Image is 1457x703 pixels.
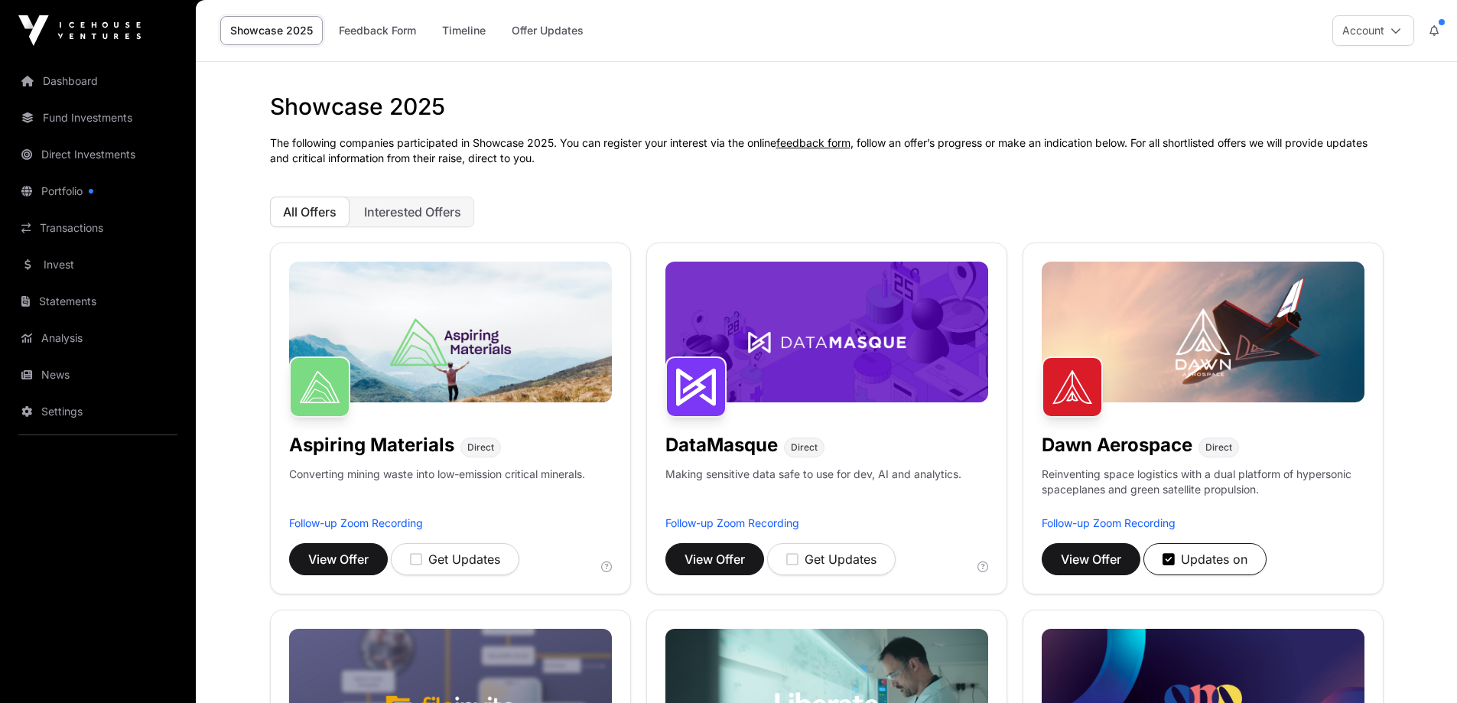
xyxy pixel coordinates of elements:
[1381,630,1457,703] iframe: Chat Widget
[12,138,184,171] a: Direct Investments
[12,358,184,392] a: News
[1143,543,1267,575] button: Updates on
[12,211,184,245] a: Transactions
[12,395,184,428] a: Settings
[220,16,323,45] a: Showcase 2025
[665,262,988,402] img: DataMasque-Banner.jpg
[665,433,778,457] h1: DataMasque
[270,197,350,227] button: All Offers
[1061,550,1121,568] span: View Offer
[665,543,764,575] button: View Offer
[391,543,519,575] button: Get Updates
[1163,550,1247,568] div: Updates on
[1042,433,1192,457] h1: Dawn Aerospace
[776,136,850,149] a: feedback form
[767,543,896,575] button: Get Updates
[12,174,184,208] a: Portfolio
[289,356,350,418] img: Aspiring Materials
[791,441,818,454] span: Direct
[12,101,184,135] a: Fund Investments
[308,550,369,568] span: View Offer
[270,93,1384,120] h1: Showcase 2025
[685,550,745,568] span: View Offer
[289,433,454,457] h1: Aspiring Materials
[1042,262,1364,402] img: Dawn-Banner.jpg
[270,135,1384,166] p: The following companies participated in Showcase 2025. You can register your interest via the onl...
[351,197,474,227] button: Interested Offers
[1332,15,1414,46] button: Account
[1205,441,1232,454] span: Direct
[502,16,594,45] a: Offer Updates
[432,16,496,45] a: Timeline
[1042,516,1176,529] a: Follow-up Zoom Recording
[1042,467,1364,516] p: Reinventing space logistics with a dual platform of hypersonic spaceplanes and green satellite pr...
[410,550,500,568] div: Get Updates
[467,441,494,454] span: Direct
[1042,356,1103,418] img: Dawn Aerospace
[329,16,426,45] a: Feedback Form
[665,356,727,418] img: DataMasque
[12,285,184,318] a: Statements
[786,550,876,568] div: Get Updates
[289,467,585,516] p: Converting mining waste into low-emission critical minerals.
[364,204,461,220] span: Interested Offers
[665,467,961,516] p: Making sensitive data safe to use for dev, AI and analytics.
[12,248,184,282] a: Invest
[289,262,612,402] img: Aspiring-Banner.jpg
[1042,543,1140,575] button: View Offer
[283,204,337,220] span: All Offers
[12,321,184,355] a: Analysis
[18,15,141,46] img: Icehouse Ventures Logo
[289,543,388,575] button: View Offer
[289,516,423,529] a: Follow-up Zoom Recording
[665,516,799,529] a: Follow-up Zoom Recording
[12,64,184,98] a: Dashboard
